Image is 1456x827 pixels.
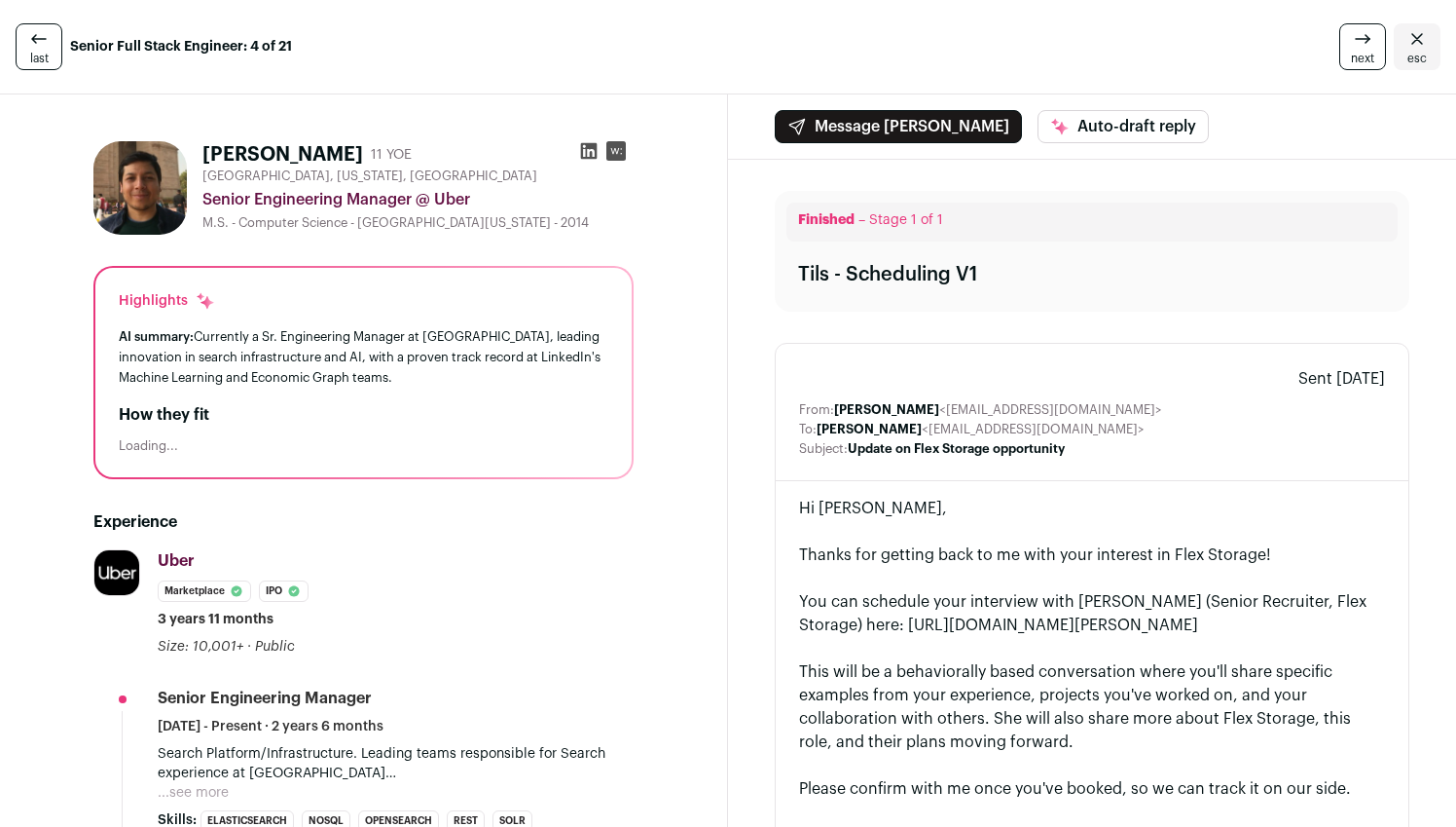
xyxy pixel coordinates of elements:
button: Auto-draft reply [1037,110,1209,143]
button: ...see more [158,783,229,803]
span: Sent [DATE] [1298,367,1385,391]
h1: [PERSON_NAME] [202,141,363,169]
div: Tils - Scheduling V1 [798,261,977,288]
div: 11 YOE [371,145,412,165]
dd: <[EMAIL_ADDRESS][DOMAIN_NAME]> [817,422,1145,437]
dt: To: [799,422,817,437]
div: Currently a Sr. Engineering Manager at [GEOGRAPHIC_DATA], leading innovation in search infrastruc... [119,326,608,388]
span: [GEOGRAPHIC_DATA], [US_STATE], [GEOGRAPHIC_DATA] [202,169,537,184]
span: last [30,51,49,66]
dt: From: [799,402,834,418]
a: last [16,23,62,70]
div: Senior Engineering Manager [158,688,372,709]
span: Uber [158,553,195,569]
div: This will be a behaviorally based conversation where you'll share specific examples from your exp... [799,660,1385,754]
button: Message [PERSON_NAME] [775,110,1022,143]
div: Senior Engineering Manager @ Uber [202,188,634,211]
div: Highlights [119,291,215,311]
span: Finished [798,213,855,227]
b: [PERSON_NAME] [834,403,939,416]
span: Public [255,640,295,654]
h2: Experience [93,510,634,534]
p: Search Platform/Infrastructure. Leading teams responsible for Search experience at [GEOGRAPHIC_DATA] [158,744,634,783]
span: Size: 10,001+ [158,640,243,654]
span: · [247,637,251,657]
span: next [1351,51,1374,66]
div: Please confirm with me once you've booked, so we can track it on our side. [799,777,1385,801]
span: esc [1407,51,1427,66]
li: Marketplace [158,581,251,602]
div: M.S. - Computer Science - [GEOGRAPHIC_DATA][US_STATE] - 2014 [202,215,634,231]
div: Loading... [119,438,608,454]
span: Stage 1 of 1 [869,213,943,227]
h2: How they fit [119,403,608,427]
a: Close [1394,23,1440,70]
li: IPO [259,581,309,602]
img: df797a7584ac500eb750b61834a1763ee5ac4668281d848cb4d763a9c6a056ad [93,141,187,235]
div: Thanks for getting back to me with your interest in Flex Storage! [799,544,1385,567]
dt: Subject: [799,441,848,457]
span: – [858,213,865,227]
span: [DATE] - Present · 2 years 6 months [158,717,383,736]
b: Update on Flex Storage opportunity [848,442,1065,455]
span: 3 years 11 months [158,610,273,629]
div: Hi [PERSON_NAME], [799,497,1385,520]
span: AI summary: [119,330,194,343]
img: 046b842221cc5920251103cac33a6ce6d47e344b59eb72f0d26ba0bb907e91bb.jpg [94,550,139,595]
div: You can schedule your interview with [PERSON_NAME] (Senior Recruiter, Flex Storage) here: [URL][D... [799,590,1385,637]
b: [PERSON_NAME] [817,423,922,435]
a: next [1339,23,1386,70]
dd: <[EMAIL_ADDRESS][DOMAIN_NAME]> [834,402,1162,418]
strong: Senior Full Stack Engineer: 4 of 21 [70,37,292,56]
